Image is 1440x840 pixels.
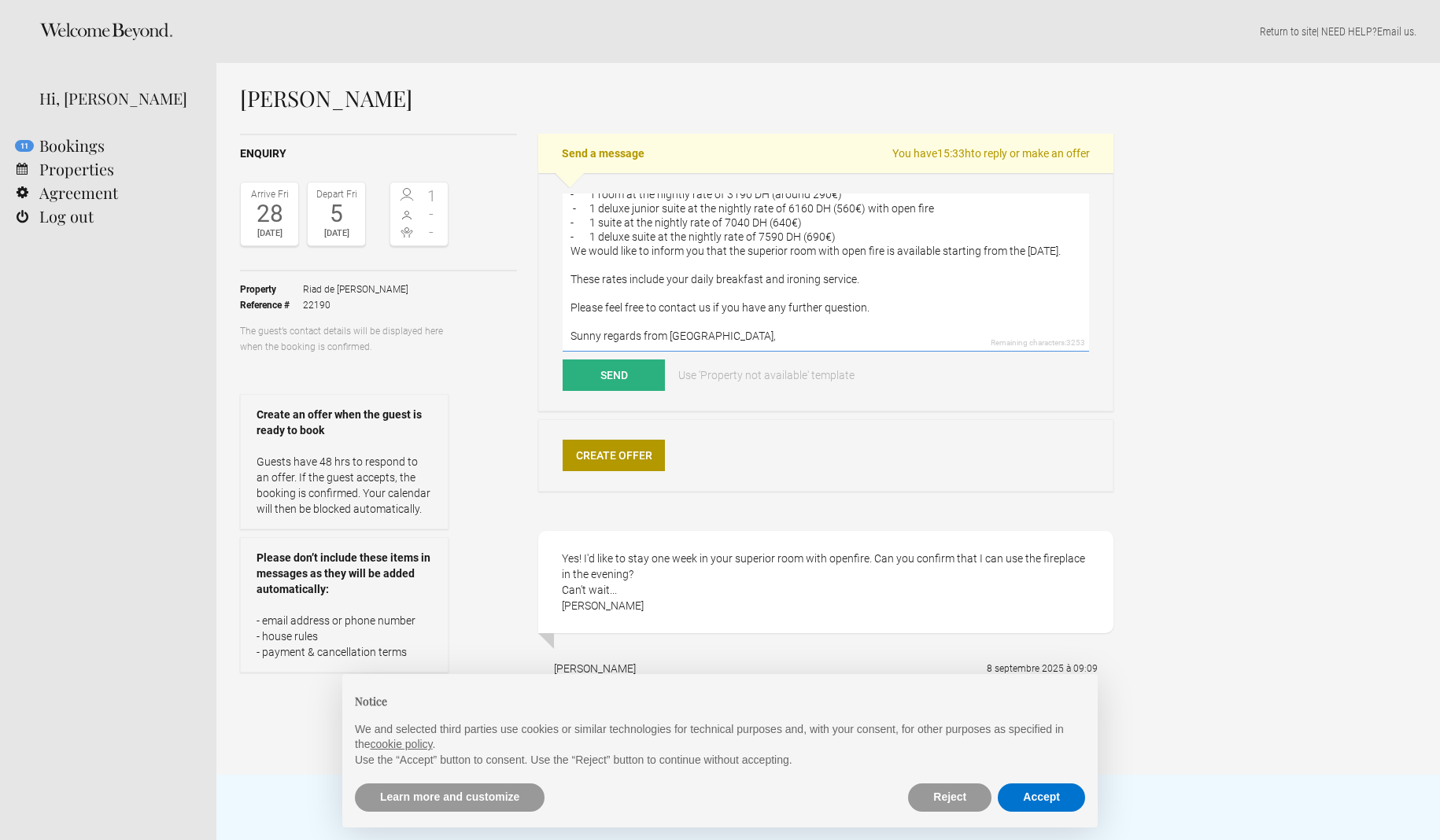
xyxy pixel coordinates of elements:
h1: [PERSON_NAME] [240,87,1113,110]
button: Reject [908,783,991,812]
strong: Property [240,282,303,297]
a: cookie policy - link opens in a new tab [370,738,432,750]
span: - [419,224,445,240]
strong: Create an offer when the guest is ready to book [257,407,432,438]
div: [DATE] [312,226,361,241]
p: - email address or phone number - house rules - payment & cancellation terms [257,613,432,660]
span: 22190 [303,297,408,313]
div: Depart Fri [312,186,361,202]
a: Return to site [1260,25,1316,38]
a: Create Offer [563,440,665,471]
h2: Send a message [538,134,1113,173]
h2: Notice [355,693,1085,709]
div: 5 [312,202,361,226]
flynt-countdown: 15:33h [937,147,971,160]
span: 1 [419,188,445,204]
span: - [419,206,445,222]
a: Use 'Property not available' template [667,359,866,391]
span: You have to reply or make an offer [892,146,1090,161]
span: Riad de [PERSON_NAME] [303,282,408,297]
div: Arrive Fri [245,186,294,202]
div: Yes! I'd like to stay one week in your superior room with openfire. Can you confirm that I can us... [538,531,1113,633]
p: We and selected third parties use cookies or similar technologies for technical purposes and, wit... [355,722,1085,753]
a: Email us [1377,25,1414,38]
p: The guest’s contact details will be displayed here when the booking is confirmed. [240,323,449,355]
p: Guests have 48 hrs to respond to an offer. If the guest accepts, the booking is confirmed. Your c... [257,454,432,517]
strong: Reference # [240,297,303,313]
strong: Please don’t include these items in messages as they will be added automatically: [257,550,432,597]
button: Learn more and customize [355,783,545,812]
p: Use the “Accept” button to consent. Use the “Reject” button to continue without accepting. [355,753,1085,768]
div: [DATE] [245,226,294,241]
button: Send [563,359,665,391]
button: Accept [998,783,1085,812]
h2: Enquiry [240,146,517,162]
p: | NEED HELP? . [240,24,1416,39]
flynt-notification-badge: 11 [15,140,34,152]
div: Hi, [PERSON_NAME] [39,87,193,110]
div: 28 [245,202,294,226]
